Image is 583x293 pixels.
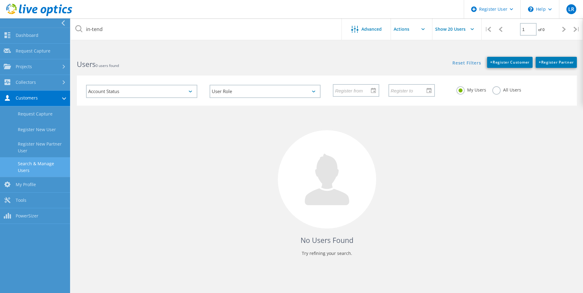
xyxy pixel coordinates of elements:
[539,60,541,65] b: +
[83,235,571,245] h4: No Users Found
[6,13,72,17] a: Live Optics Dashboard
[536,57,577,68] a: +Register Partner
[482,18,494,40] div: |
[539,60,574,65] span: Register Partner
[210,85,321,98] div: User Role
[389,84,430,96] input: Register to
[538,27,545,32] span: of 0
[452,61,481,66] a: Reset Filters
[77,59,96,69] b: Users
[570,18,583,40] div: |
[361,27,382,31] span: Advanced
[490,60,493,65] b: +
[86,85,197,98] div: Account Status
[96,63,119,68] span: 0 users found
[333,84,374,96] input: Register from
[528,6,534,12] svg: \n
[568,7,574,12] span: LR
[83,248,571,258] p: Try refining your search.
[456,86,486,92] label: My Users
[490,60,530,65] span: Register Customer
[492,86,521,92] label: All Users
[71,18,342,40] input: Search users by name, email, company, etc.
[487,57,533,68] a: +Register Customer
